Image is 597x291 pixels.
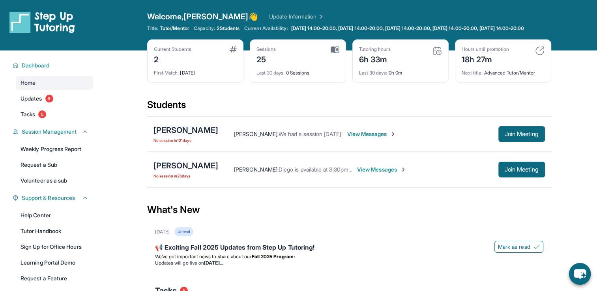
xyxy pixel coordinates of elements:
button: Support & Resources [19,194,88,202]
span: Diego is available at 3:30pm [DATE]. [279,166,369,173]
a: Request a Sub [16,158,93,172]
img: card [230,46,237,52]
button: Join Meeting [498,162,545,177]
span: Updates [21,95,42,103]
a: Tutor Handbook [16,224,93,238]
span: [PERSON_NAME] : [234,166,279,173]
li: Updates will go live on [155,260,543,266]
span: 9 [45,95,53,103]
div: Unread [174,227,193,236]
a: Request a Feature [16,271,93,285]
span: Home [21,79,36,87]
span: No session in 121 days [153,137,218,144]
div: Current Students [154,46,191,52]
img: logo [9,11,75,33]
span: Last 30 days : [359,70,387,76]
div: 25 [256,52,276,65]
span: [DATE] 14:00-20:00, [DATE] 14:00-20:00, [DATE] 14:00-20:00, [DATE] 14:00-20:00, [DATE] 14:00-20:00 [291,25,524,32]
a: Volunteer as a sub [16,173,93,188]
span: [PERSON_NAME] : [234,131,279,137]
img: Chevron-Right [390,131,396,137]
a: [DATE] 14:00-20:00, [DATE] 14:00-20:00, [DATE] 14:00-20:00, [DATE] 14:00-20:00, [DATE] 14:00-20:00 [290,25,526,32]
span: We’ve got important news to share about our [155,254,252,259]
div: Advanced Tutor/Mentor [462,65,545,76]
img: Mark as read [533,244,540,250]
span: Last 30 days : [256,70,285,76]
div: 0h 0m [359,65,442,76]
span: Session Management [22,128,77,136]
div: 2 [154,52,191,65]
strong: Fall 2025 Program: [252,254,295,259]
img: card [331,46,339,53]
div: [PERSON_NAME] [153,125,218,136]
button: Dashboard [19,62,88,69]
img: card [535,46,545,56]
span: Join Meeting [505,132,539,136]
div: Tutoring hours [359,46,391,52]
span: Next title : [462,70,483,76]
span: Title: [147,25,158,32]
div: What's New [147,192,551,227]
div: Students [147,99,551,116]
span: 2 Students [217,25,240,32]
span: Current Availability: [244,25,288,32]
span: Welcome, [PERSON_NAME] 👋 [147,11,258,22]
span: View Messages [357,166,406,173]
span: 5 [38,110,46,118]
strong: [DATE] [204,260,223,266]
span: Join Meeting [505,167,539,172]
span: We had a session [DATE]! [279,131,342,137]
span: Mark as read [498,243,530,251]
div: [DATE] [155,229,170,235]
span: First Match : [154,70,179,76]
div: Hours until promotion [462,46,509,52]
div: 0 Sessions [256,65,339,76]
span: No session in 26 days [153,173,218,179]
div: 18h 27m [462,52,509,65]
div: [PERSON_NAME] [153,160,218,171]
div: 📢 Exciting Fall 2025 Updates from Step Up Tutoring! [155,242,543,254]
a: Updates9 [16,91,93,106]
span: Dashboard [22,62,50,69]
a: Learning Portal Demo [16,256,93,270]
a: Help Center [16,208,93,222]
img: Chevron-Right [400,166,406,173]
button: Mark as read [494,241,543,253]
button: Session Management [19,128,88,136]
a: Home [16,76,93,90]
span: Tasks [21,110,35,118]
span: View Messages [347,130,397,138]
img: Chevron Right [316,13,324,21]
div: 6h 33m [359,52,391,65]
img: card [432,46,442,56]
button: Join Meeting [498,126,545,142]
button: chat-button [569,263,591,285]
a: Sign Up for Office Hours [16,240,93,254]
a: Update Information [269,13,324,21]
a: Tasks5 [16,107,93,121]
span: Capacity: [194,25,215,32]
div: Sessions [256,46,276,52]
span: Support & Resources [22,194,75,202]
div: [DATE] [154,65,237,76]
span: Tutor/Mentor [160,25,189,32]
a: Weekly Progress Report [16,142,93,156]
